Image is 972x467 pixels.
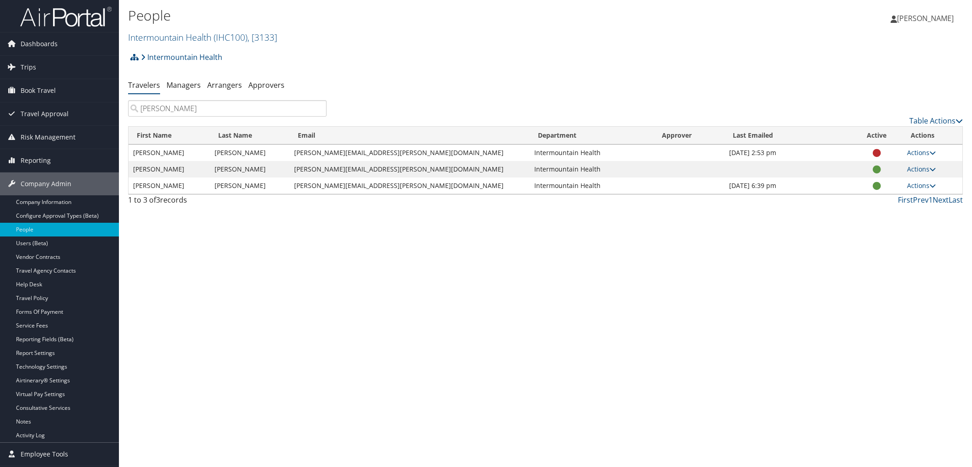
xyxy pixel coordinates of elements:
[21,32,58,55] span: Dashboards
[129,161,210,177] td: [PERSON_NAME]
[898,195,913,205] a: First
[166,80,201,90] a: Managers
[725,177,851,194] td: [DATE] 6:39 pm
[907,165,936,173] a: Actions
[128,80,160,90] a: Travelers
[851,127,902,145] th: Active: activate to sort column descending
[207,80,242,90] a: Arrangers
[141,48,222,66] a: Intermountain Health
[907,181,936,190] a: Actions
[913,195,929,205] a: Prev
[128,6,685,25] h1: People
[290,127,530,145] th: Email: activate to sort column ascending
[530,177,654,194] td: Intermountain Health
[290,177,530,194] td: [PERSON_NAME][EMAIL_ADDRESS][PERSON_NAME][DOMAIN_NAME]
[129,177,210,194] td: [PERSON_NAME]
[902,127,962,145] th: Actions
[21,102,69,125] span: Travel Approval
[128,194,327,210] div: 1 to 3 of records
[654,127,725,145] th: Approver
[210,177,290,194] td: [PERSON_NAME]
[210,127,290,145] th: Last Name: activate to sort column ascending
[129,127,210,145] th: First Name: activate to sort column ascending
[128,100,327,117] input: Search
[210,145,290,161] td: [PERSON_NAME]
[949,195,963,205] a: Last
[907,148,936,157] a: Actions
[156,195,160,205] span: 3
[129,145,210,161] td: [PERSON_NAME]
[21,149,51,172] span: Reporting
[891,5,963,32] a: [PERSON_NAME]
[210,161,290,177] td: [PERSON_NAME]
[21,172,71,195] span: Company Admin
[897,13,954,23] span: [PERSON_NAME]
[725,127,851,145] th: Last Emailed: activate to sort column ascending
[530,145,654,161] td: Intermountain Health
[247,31,277,43] span: , [ 3133 ]
[933,195,949,205] a: Next
[530,127,654,145] th: Department: activate to sort column ascending
[725,145,851,161] td: [DATE] 2:53 pm
[214,31,247,43] span: ( IHC100 )
[21,79,56,102] span: Book Travel
[909,116,963,126] a: Table Actions
[530,161,654,177] td: Intermountain Health
[128,31,277,43] a: Intermountain Health
[21,126,75,149] span: Risk Management
[20,6,112,27] img: airportal-logo.png
[290,145,530,161] td: [PERSON_NAME][EMAIL_ADDRESS][PERSON_NAME][DOMAIN_NAME]
[929,195,933,205] a: 1
[290,161,530,177] td: [PERSON_NAME][EMAIL_ADDRESS][PERSON_NAME][DOMAIN_NAME]
[248,80,285,90] a: Approvers
[21,443,68,466] span: Employee Tools
[21,56,36,79] span: Trips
